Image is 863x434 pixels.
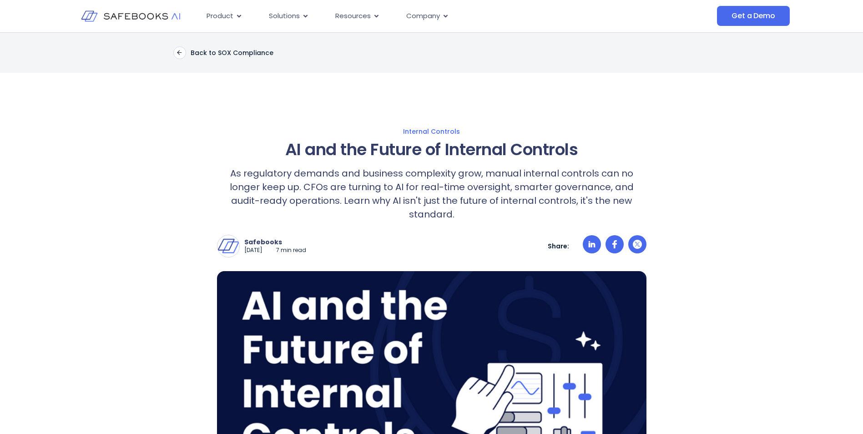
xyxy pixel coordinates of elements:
p: Share: [548,242,569,250]
p: 7 min read [276,247,306,254]
span: Product [207,11,233,21]
a: Get a Demo [717,6,789,26]
img: Safebooks [217,235,239,257]
a: Back to SOX Compliance [173,46,273,59]
p: [DATE] [244,247,262,254]
span: Get a Demo [732,11,775,20]
div: Menu Toggle [199,7,626,25]
nav: Menu [199,7,626,25]
span: Company [406,11,440,21]
span: Solutions [269,11,300,21]
p: As regulatory demands and business complexity grow, manual internal controls can no longer keep u... [217,167,646,221]
h1: AI and the Future of Internal Controls [217,140,646,159]
span: Resources [335,11,371,21]
p: Safebooks [244,238,306,246]
a: Internal Controls [128,127,736,136]
p: Back to SOX Compliance [191,49,273,57]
